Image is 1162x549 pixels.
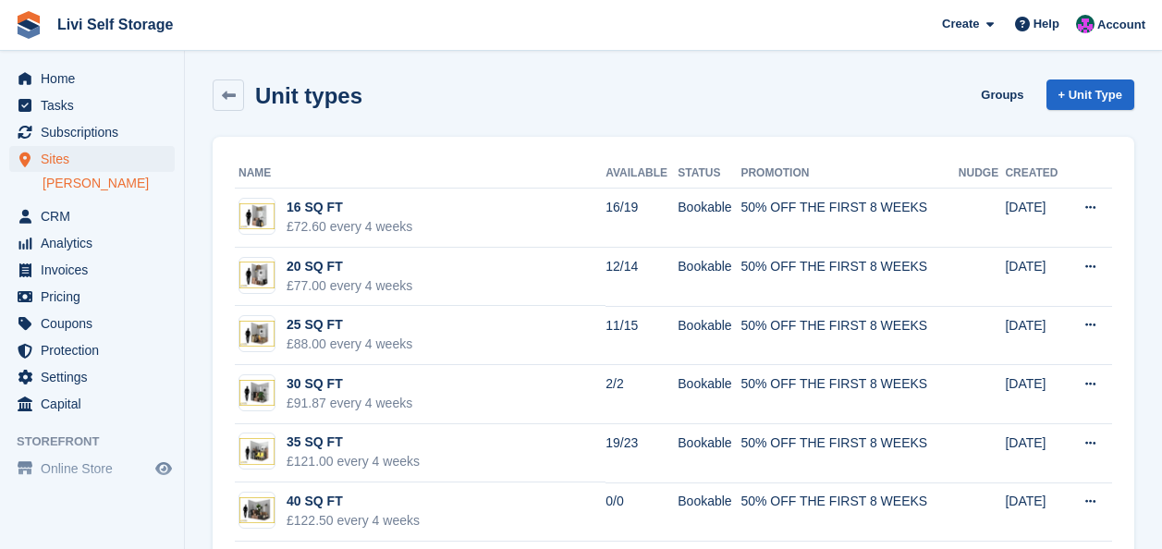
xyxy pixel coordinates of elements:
a: menu [9,230,175,256]
a: menu [9,66,175,91]
div: 20 SQ FT [287,257,412,276]
th: Promotion [740,159,958,189]
span: Invoices [41,257,152,283]
td: [DATE] [1005,365,1067,424]
img: 30-sqft-unit.jpg [239,380,275,407]
a: menu [9,337,175,363]
span: Coupons [41,311,152,336]
a: + Unit Type [1046,79,1134,110]
td: 0/0 [605,482,678,542]
td: Bookable [678,424,740,483]
span: Online Store [41,456,152,482]
a: menu [9,119,175,145]
div: 25 SQ FT [287,315,412,335]
span: Account [1097,16,1145,34]
a: menu [9,364,175,390]
td: 50% OFF THE FIRST 8 WEEKS [740,424,958,483]
div: 30 SQ FT [287,374,412,394]
a: menu [9,284,175,310]
span: Settings [41,364,152,390]
img: 35-sqft-unit.jpg [239,438,275,465]
th: Created [1005,159,1067,189]
div: 40 SQ FT [287,492,420,511]
div: 35 SQ FT [287,433,420,452]
span: Sites [41,146,152,172]
span: Home [41,66,152,91]
div: 16 SQ FT [287,198,412,217]
a: Preview store [153,457,175,480]
img: 20-sqft-unit.jpg [239,262,275,288]
td: [DATE] [1005,189,1067,248]
span: Tasks [41,92,152,118]
div: £122.50 every 4 weeks [287,511,420,531]
img: 15-sqft-unit.jpg [239,203,275,230]
div: £121.00 every 4 weeks [287,452,420,471]
th: Status [678,159,740,189]
img: stora-icon-8386f47178a22dfd0bd8f6a31ec36ba5ce8667c1dd55bd0f319d3a0aa187defe.svg [15,11,43,39]
h2: Unit types [255,83,362,108]
div: £72.60 every 4 weeks [287,217,412,237]
span: CRM [41,203,152,229]
span: Subscriptions [41,119,152,145]
td: Bookable [678,306,740,365]
td: 2/2 [605,365,678,424]
span: Protection [41,337,152,363]
div: £88.00 every 4 weeks [287,335,412,354]
span: Capital [41,391,152,417]
td: 19/23 [605,424,678,483]
span: Storefront [17,433,184,451]
td: 50% OFF THE FIRST 8 WEEKS [740,365,958,424]
td: [DATE] [1005,482,1067,542]
td: Bookable [678,482,740,542]
span: Pricing [41,284,152,310]
a: menu [9,92,175,118]
img: 40-sqft-unit.jpg [239,497,275,524]
td: Bookable [678,248,740,307]
div: £77.00 every 4 weeks [287,276,412,296]
span: Help [1034,15,1059,33]
td: 50% OFF THE FIRST 8 WEEKS [740,248,958,307]
a: Groups [973,79,1031,110]
a: menu [9,203,175,229]
a: menu [9,456,175,482]
th: Available [605,159,678,189]
a: [PERSON_NAME] [43,175,175,192]
td: 50% OFF THE FIRST 8 WEEKS [740,189,958,248]
a: menu [9,391,175,417]
td: 12/14 [605,248,678,307]
div: £91.87 every 4 weeks [287,394,412,413]
a: Livi Self Storage [50,9,180,40]
img: Graham Cameron [1076,15,1095,33]
td: Bookable [678,189,740,248]
td: 50% OFF THE FIRST 8 WEEKS [740,306,958,365]
td: [DATE] [1005,424,1067,483]
td: 50% OFF THE FIRST 8 WEEKS [740,482,958,542]
td: 11/15 [605,306,678,365]
span: Analytics [41,230,152,256]
a: menu [9,146,175,172]
a: menu [9,311,175,336]
th: Name [235,159,605,189]
th: Nudge [959,159,1006,189]
td: 16/19 [605,189,678,248]
td: [DATE] [1005,306,1067,365]
img: 25-sqft-unit.jpg [239,321,275,348]
span: Create [942,15,979,33]
td: Bookable [678,365,740,424]
td: [DATE] [1005,248,1067,307]
a: menu [9,257,175,283]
